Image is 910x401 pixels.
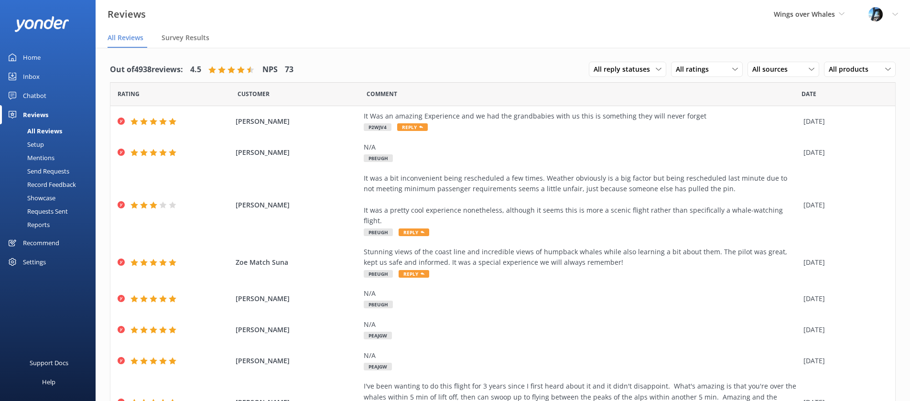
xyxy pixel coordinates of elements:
[6,138,96,151] a: Setup
[364,154,393,162] span: P8EUGH
[803,325,883,335] div: [DATE]
[6,178,76,191] div: Record Feedback
[6,151,54,164] div: Mentions
[262,64,278,76] h4: NPS
[803,147,883,158] div: [DATE]
[236,356,358,366] span: [PERSON_NAME]
[6,124,96,138] a: All Reviews
[364,142,799,152] div: N/A
[364,123,391,131] span: P2WJV4
[30,353,68,372] div: Support Docs
[23,86,46,105] div: Chatbot
[162,33,209,43] span: Survey Results
[110,64,183,76] h4: Out of 4938 reviews:
[108,33,143,43] span: All Reviews
[236,257,358,268] span: Zoe Match Suna
[752,64,793,75] span: All sources
[236,293,358,304] span: [PERSON_NAME]
[236,116,358,127] span: [PERSON_NAME]
[6,218,96,231] a: Reports
[42,372,55,391] div: Help
[6,151,96,164] a: Mentions
[829,64,874,75] span: All products
[364,111,799,121] div: It Was an amazing Experience and we had the grandbabies with us this is something they will never...
[6,164,96,178] a: Send Requests
[6,191,96,205] a: Showcase
[803,257,883,268] div: [DATE]
[238,89,270,98] span: Date
[285,64,293,76] h4: 73
[236,147,358,158] span: [PERSON_NAME]
[23,105,48,124] div: Reviews
[118,89,140,98] span: Date
[594,64,656,75] span: All reply statuses
[6,205,96,218] a: Requests Sent
[23,233,59,252] div: Recommend
[364,363,392,370] span: PEAJGW
[364,301,393,308] span: P8EUGH
[236,200,358,210] span: [PERSON_NAME]
[364,319,799,330] div: N/A
[6,164,69,178] div: Send Requests
[397,123,428,131] span: Reply
[236,325,358,335] span: [PERSON_NAME]
[6,124,62,138] div: All Reviews
[399,270,429,278] span: Reply
[803,116,883,127] div: [DATE]
[364,247,799,268] div: Stunning views of the coast line and incredible views of humpback whales while also learning a bi...
[364,270,393,278] span: P8EUGH
[6,218,50,231] div: Reports
[364,332,392,339] span: PEAJGW
[364,228,393,236] span: P8EUGH
[6,191,55,205] div: Showcase
[6,138,44,151] div: Setup
[774,10,835,19] span: Wings over Whales
[6,205,68,218] div: Requests Sent
[802,89,816,98] span: Date
[364,350,799,361] div: N/A
[399,228,429,236] span: Reply
[803,356,883,366] div: [DATE]
[14,16,69,32] img: yonder-white-logo.png
[108,7,146,22] h3: Reviews
[803,200,883,210] div: [DATE]
[6,178,96,191] a: Record Feedback
[676,64,715,75] span: All ratings
[23,48,41,67] div: Home
[803,293,883,304] div: [DATE]
[23,67,40,86] div: Inbox
[367,89,397,98] span: Question
[868,7,883,22] img: 145-1635463833.jpg
[23,252,46,271] div: Settings
[364,173,799,227] div: It was a bit inconvenient being rescheduled a few times. Weather obviously is a big factor but be...
[190,64,201,76] h4: 4.5
[364,288,799,299] div: N/A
